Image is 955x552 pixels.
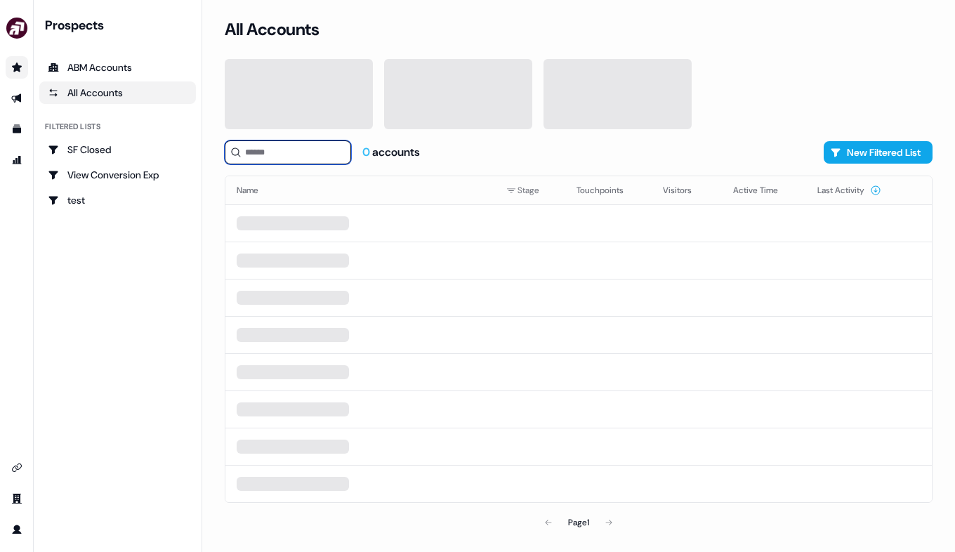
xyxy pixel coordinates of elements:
button: Touchpoints [577,178,640,203]
div: View Conversion Exp [48,168,187,182]
div: SF Closed [48,143,187,157]
a: Go to test [39,189,196,211]
a: All accounts [39,81,196,104]
a: Go to View Conversion Exp [39,164,196,186]
h3: All Accounts [225,19,319,40]
a: Go to SF Closed [39,138,196,161]
div: Prospects [45,17,196,34]
div: accounts [362,145,420,160]
div: Stage [506,183,554,197]
th: Name [225,176,495,204]
div: test [48,193,187,207]
a: Go to prospects [6,56,28,79]
div: Page 1 [568,515,589,530]
div: ABM Accounts [48,60,187,74]
button: Last Activity [817,178,881,203]
a: Go to integrations [6,456,28,479]
a: Go to team [6,487,28,510]
a: Go to templates [6,118,28,140]
span: 0 [362,145,372,159]
div: All Accounts [48,86,187,100]
a: ABM Accounts [39,56,196,79]
div: Filtered lists [45,121,100,133]
a: Go to profile [6,518,28,541]
button: New Filtered List [824,141,933,164]
a: Go to attribution [6,149,28,171]
button: Visitors [663,178,709,203]
button: Active Time [733,178,795,203]
a: Go to outbound experience [6,87,28,110]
